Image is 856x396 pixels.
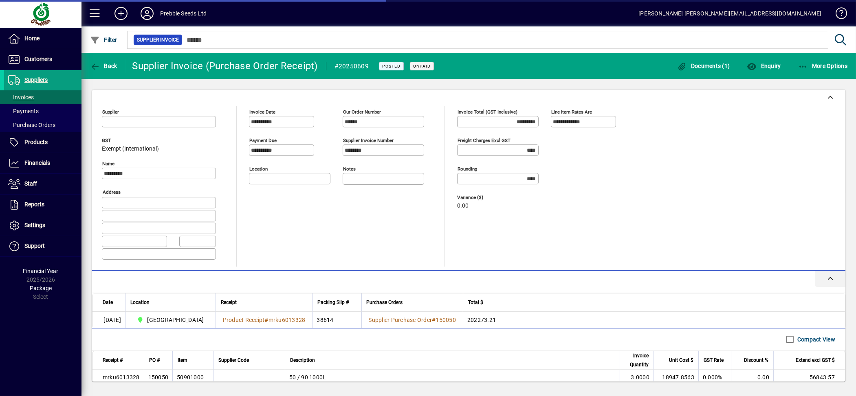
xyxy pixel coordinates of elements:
a: Supplier Purchase Order#150050 [366,315,459,324]
a: Staff [4,174,81,194]
span: [DATE] [104,316,121,324]
div: Date [103,298,120,307]
td: 56843.57 [773,370,845,386]
div: Supplier Invoice (Purchase Order Receipt) [132,59,318,72]
span: # [432,317,436,323]
span: Payments [8,108,39,114]
td: 38614 [312,312,361,328]
mat-label: Payment due [249,138,277,143]
span: Unit Cost $ [669,356,693,365]
mat-label: Supplier invoice number [343,138,394,143]
button: Profile [134,6,160,21]
a: Home [4,28,81,49]
a: Customers [4,49,81,70]
span: Customers [24,56,52,62]
td: 50 / 90 1000L [285,370,620,386]
span: Back [90,63,117,69]
mat-label: Invoice Total (GST inclusive) [458,109,517,115]
span: CHRISTCHURCH [134,315,207,325]
mat-label: Notes [343,166,356,172]
span: Discount % [744,356,768,365]
span: Reports [24,201,44,208]
button: Enquiry [745,59,783,73]
span: Description [290,356,315,365]
div: Total $ [468,298,835,307]
span: Enquiry [747,63,781,69]
td: 3.0000 [620,370,654,386]
button: More Options [796,59,850,73]
span: [GEOGRAPHIC_DATA] [147,316,204,324]
a: Financials [4,153,81,173]
span: Package [30,285,52,291]
span: Extend excl GST $ [796,356,835,365]
span: PO # [149,356,160,365]
button: Add [108,6,134,21]
span: Purchase Orders [367,298,403,307]
div: 50901000 [177,373,204,381]
td: mrku6013328 [92,370,144,386]
span: Unpaid [413,63,431,69]
span: More Options [798,63,848,69]
span: Product Receipt [223,317,265,323]
span: mrku6013328 [268,317,306,323]
div: #20250609 [334,60,369,73]
span: Variance ($) [457,195,506,200]
td: 150050 [144,370,173,386]
span: 150050 [436,317,456,323]
span: Financial Year [23,268,59,274]
span: Products [24,139,48,145]
td: 0.000% [698,370,731,386]
mat-label: Name [102,161,114,166]
span: Receipt [221,298,237,307]
app-page-header-button: Back [81,59,126,73]
td: 18947.8563 [654,370,698,386]
span: Date [103,298,113,307]
a: Knowledge Base [830,2,846,28]
span: Home [24,35,40,42]
button: Back [88,59,119,73]
span: Documents (1) [677,63,730,69]
td: 202273.21 [463,312,845,328]
span: Filter [90,37,117,43]
div: Receipt [221,298,308,307]
div: Prebble Seeds Ltd [160,7,207,20]
a: Products [4,132,81,153]
a: Reports [4,195,81,215]
span: Invoice Quantity [625,351,649,369]
span: Suppliers [24,77,48,83]
mat-label: Rounding [458,166,477,172]
mat-label: Freight charges excl GST [458,138,511,143]
span: Staff [24,180,37,187]
span: Invoices [8,94,34,101]
span: Posted [382,63,400,69]
div: Packing Slip # [318,298,356,307]
mat-label: Supplier [102,109,119,115]
a: Purchase Orders [4,118,81,132]
div: [PERSON_NAME] [PERSON_NAME][EMAIL_ADDRESS][DOMAIN_NAME] [638,7,821,20]
a: Product Receipt#mrku6013328 [220,315,308,324]
span: Supplier Code [218,356,249,365]
a: Support [4,236,81,256]
a: Invoices [4,90,81,104]
span: Supplier Purchase Order [369,317,432,323]
span: Exempt (International) [102,146,159,152]
span: Support [24,243,45,249]
label: Compact View [796,335,835,343]
mat-label: Our order number [343,109,381,115]
a: Payments [4,104,81,118]
mat-label: Invoice date [249,109,275,115]
span: GST Rate [704,356,724,365]
span: Supplier Invoice [137,36,179,44]
span: # [265,317,268,323]
mat-label: Line item rates are [551,109,592,115]
span: Settings [24,222,45,228]
span: GST [102,138,159,143]
span: Location [130,298,150,307]
span: Purchase Orders [8,122,55,128]
span: Financials [24,160,50,166]
button: Filter [88,33,119,47]
a: Settings [4,215,81,236]
span: 0.00 [457,203,469,209]
span: Receipt # [103,356,123,365]
span: Total $ [468,298,483,307]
